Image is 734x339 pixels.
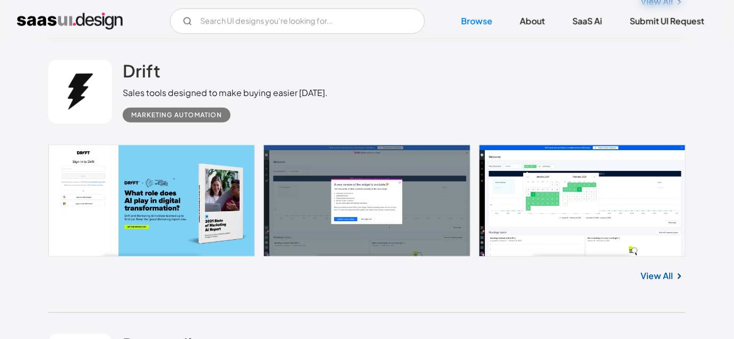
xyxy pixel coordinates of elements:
[448,10,505,33] a: Browse
[17,13,123,30] a: home
[641,270,673,282] a: View All
[617,10,717,33] a: Submit UI Request
[123,60,160,86] a: Drift
[123,86,328,99] div: Sales tools designed to make buying easier [DATE].
[131,109,222,121] div: Marketing Automation
[170,8,425,34] input: Search UI designs you're looking for...
[560,10,615,33] a: SaaS Ai
[507,10,558,33] a: About
[123,60,160,81] h2: Drift
[170,8,425,34] form: Email Form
